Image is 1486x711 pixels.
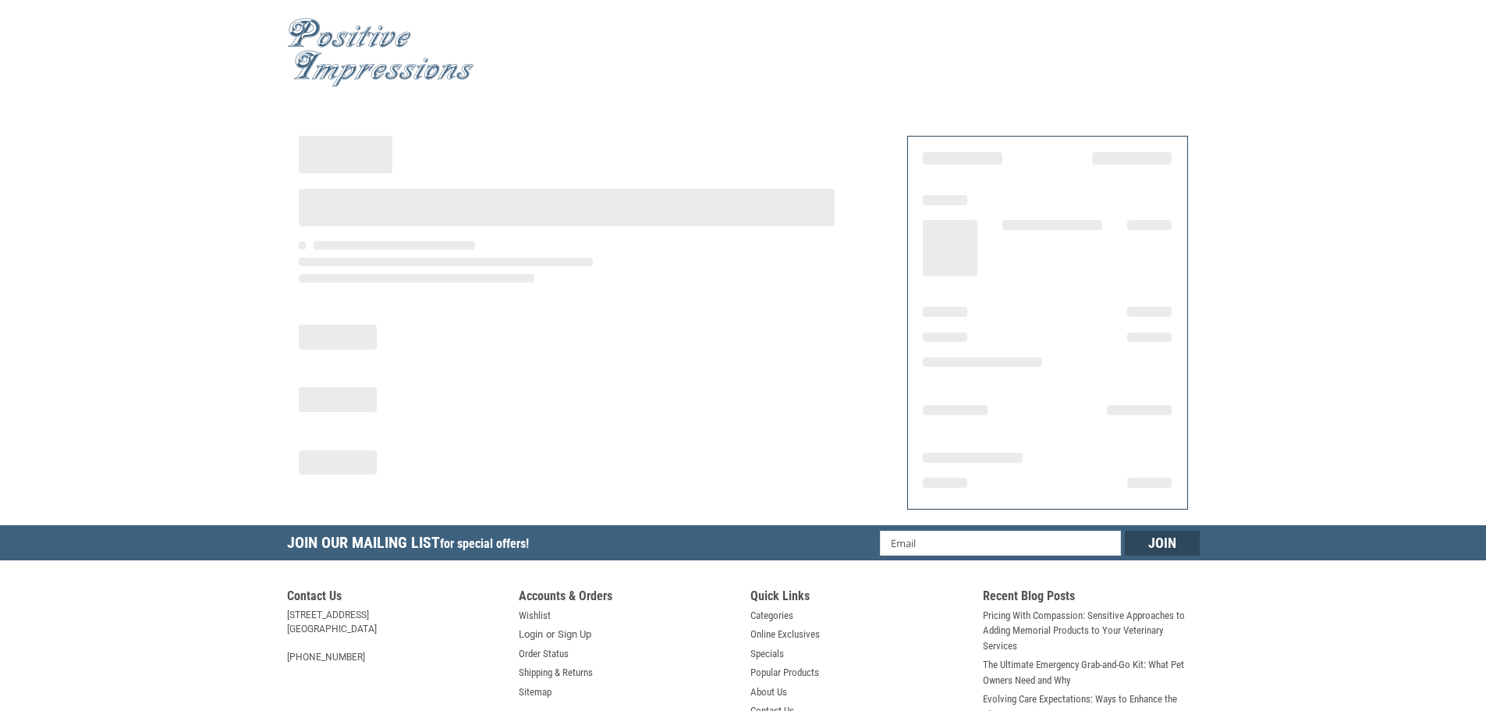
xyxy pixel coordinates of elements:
img: Positive Impressions [287,18,474,87]
a: Online Exclusives [750,627,820,642]
a: Popular Products [750,665,819,681]
span: or [537,627,564,642]
h5: Recent Blog Posts [983,588,1200,608]
h5: Join Our Mailing List [287,525,537,565]
a: Order Status [519,646,569,662]
input: Join [1125,531,1200,556]
a: Categories [750,608,793,624]
input: Email [880,531,1121,556]
a: Pricing With Compassion: Sensitive Approaches to Adding Memorial Products to Your Veterinary Serv... [983,608,1200,654]
address: [STREET_ADDRESS] [GEOGRAPHIC_DATA] [PHONE_NUMBER] [287,608,504,664]
a: Login [519,627,543,642]
h5: Contact Us [287,588,504,608]
a: The Ultimate Emergency Grab-and-Go Kit: What Pet Owners Need and Why [983,657,1200,688]
a: Shipping & Returns [519,665,593,681]
h5: Quick Links [750,588,967,608]
h5: Accounts & Orders [519,588,736,608]
a: Wishlist [519,608,551,624]
a: Sitemap [519,684,551,700]
a: About Us [750,684,787,700]
a: Sign Up [558,627,591,642]
span: for special offers! [440,536,529,551]
a: Specials [750,646,784,662]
